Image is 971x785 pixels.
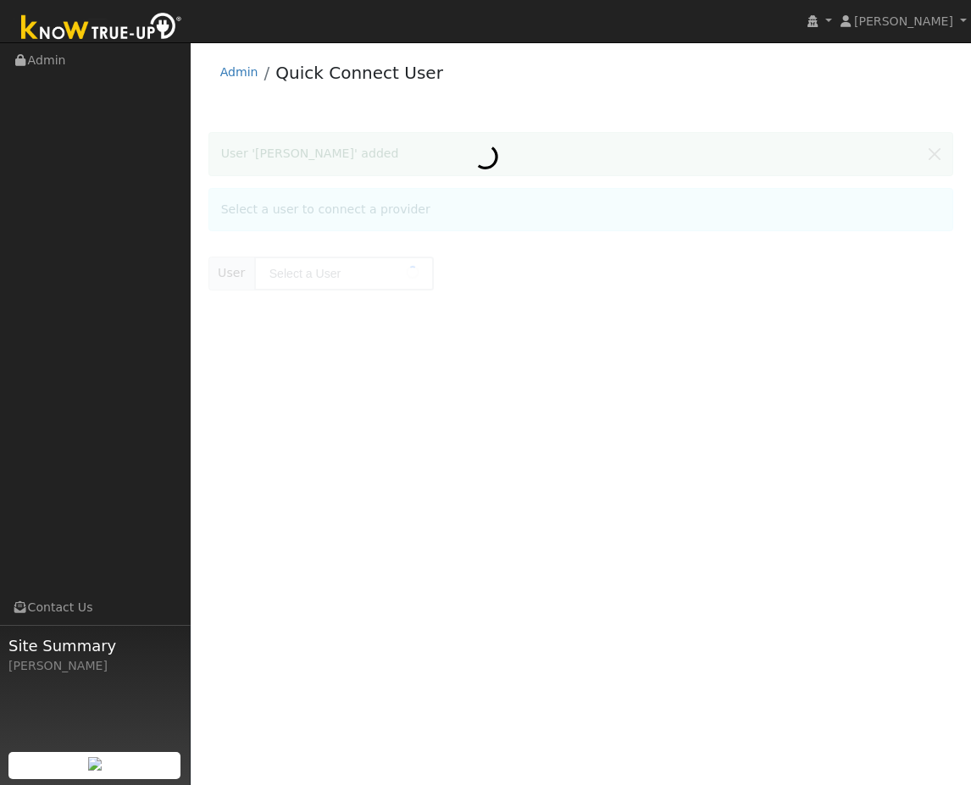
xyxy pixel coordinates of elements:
[854,14,953,28] span: [PERSON_NAME]
[88,757,102,771] img: retrieve
[8,657,181,675] div: [PERSON_NAME]
[13,9,191,47] img: Know True-Up
[8,634,181,657] span: Site Summary
[275,63,443,83] a: Quick Connect User
[220,65,258,79] a: Admin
